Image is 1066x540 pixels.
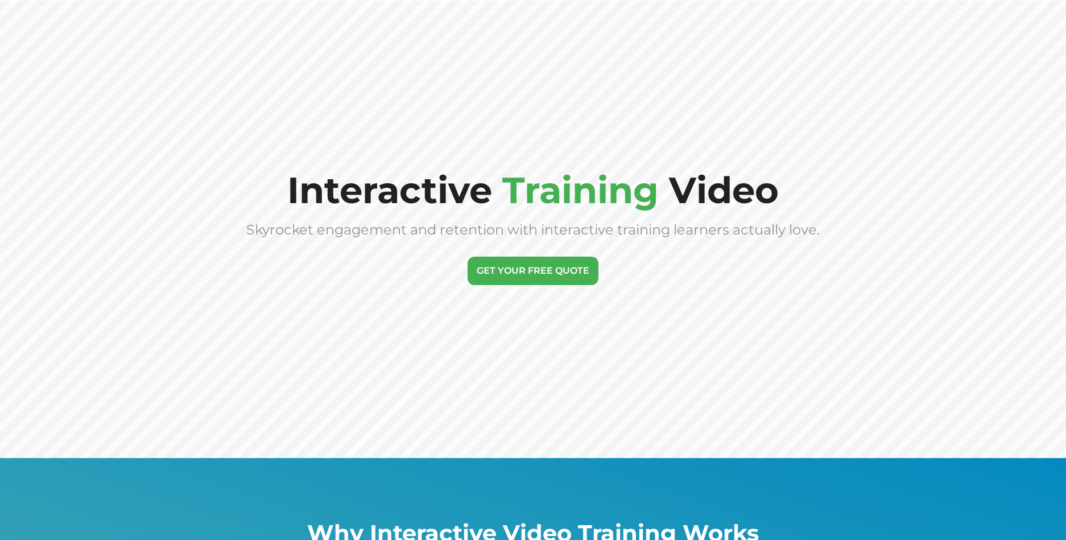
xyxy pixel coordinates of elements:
[502,168,659,212] span: Training
[468,257,598,285] a: GET YOUR FREE QUOTE
[246,221,820,238] span: Skyrocket engagement and retention with interactive training learners actually love.
[669,168,779,212] span: Video
[287,168,492,212] span: Interactive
